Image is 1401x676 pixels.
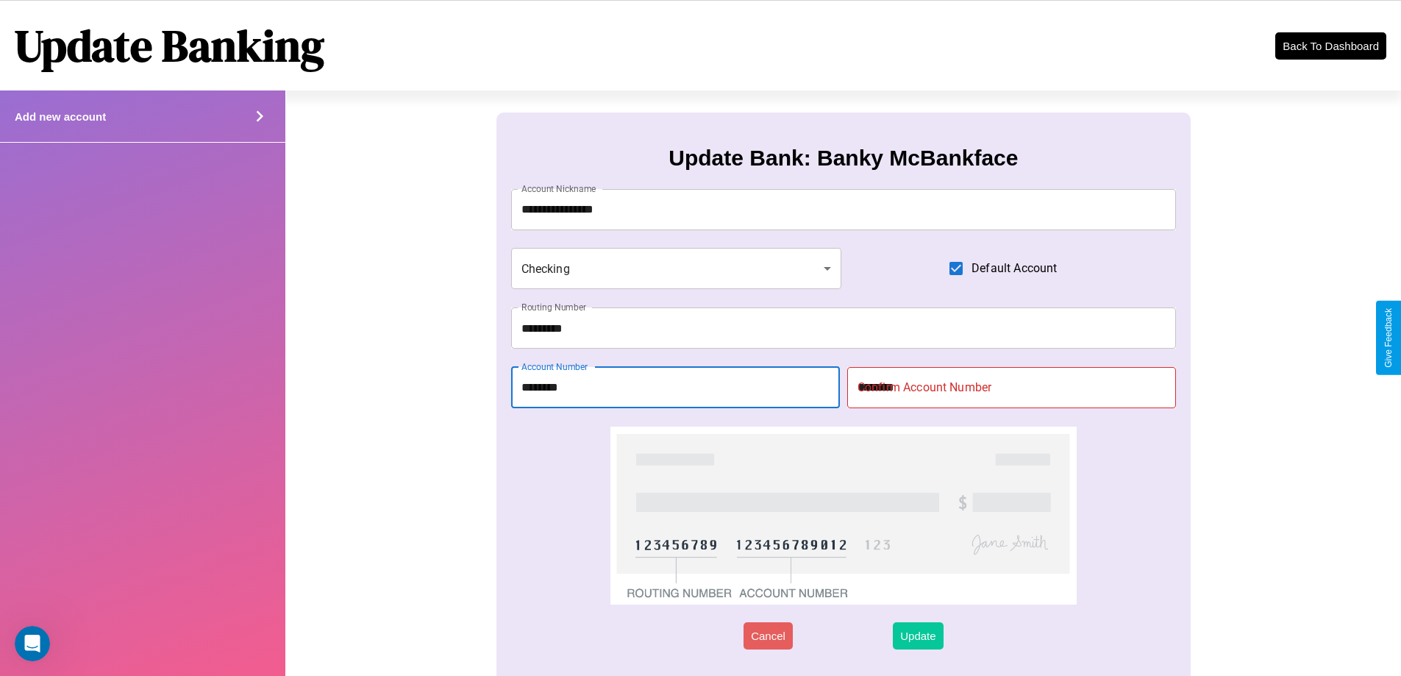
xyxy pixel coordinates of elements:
[744,622,793,650] button: Cancel
[1383,308,1394,368] div: Give Feedback
[15,110,106,123] h4: Add new account
[972,260,1057,277] span: Default Account
[521,182,596,195] label: Account Nickname
[521,301,586,313] label: Routing Number
[893,622,943,650] button: Update
[610,427,1076,605] img: check
[15,626,50,661] iframe: Intercom live chat
[1275,32,1386,60] button: Back To Dashboard
[521,360,588,373] label: Account Number
[669,146,1018,171] h3: Update Bank: Banky McBankface
[511,248,842,289] div: Checking
[15,15,324,76] h1: Update Banking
